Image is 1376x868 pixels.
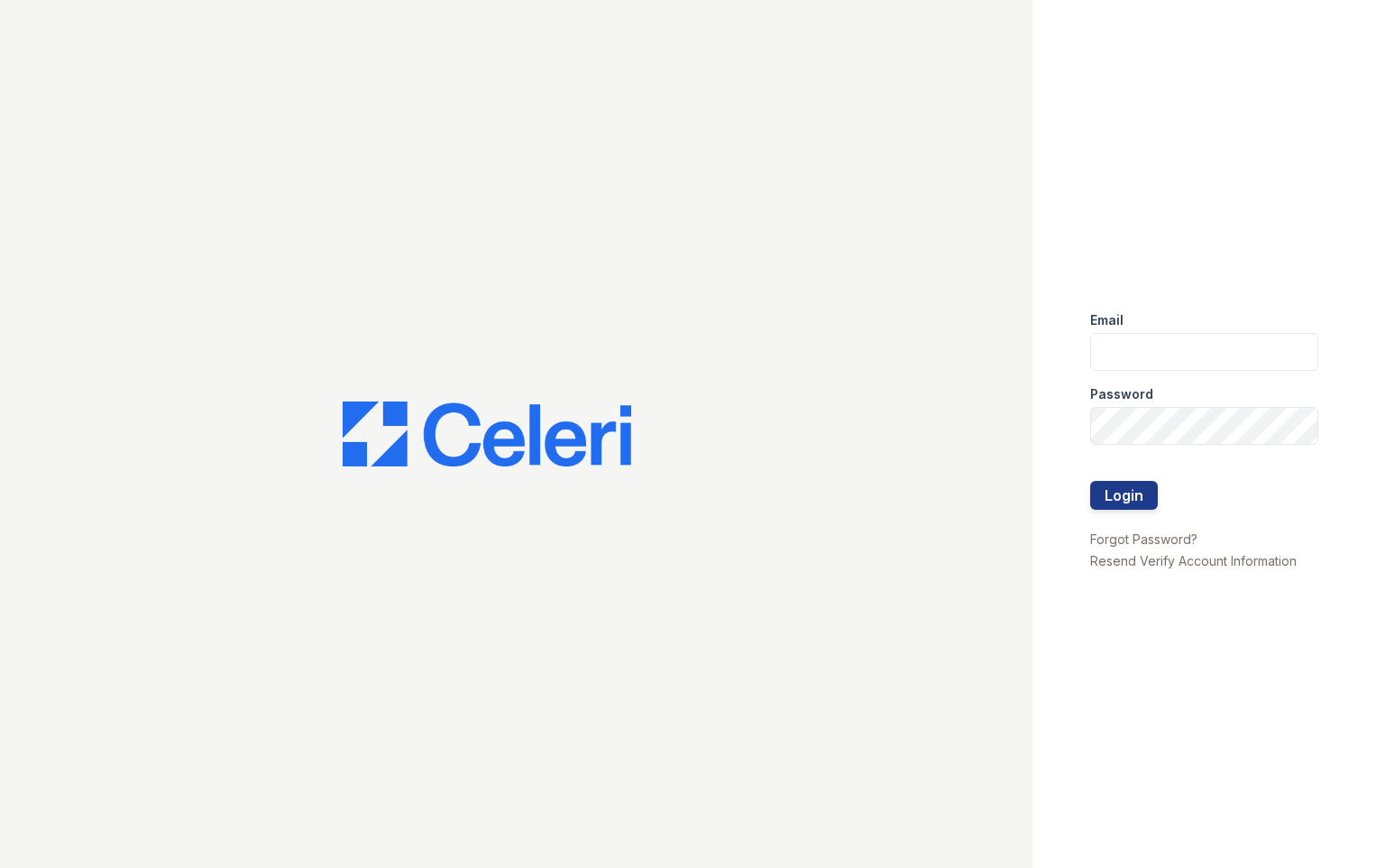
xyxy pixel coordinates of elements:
label: Password [1090,385,1153,403]
a: Forgot Password? [1090,531,1197,547]
img: CE_Logo_Blue-a8612792a0a2168367f1c8372b55b34899dd931a85d93a1a3d3e32e68fde9ad4.png [343,402,631,466]
a: Resend Verify Account Information [1090,553,1297,568]
label: Email [1090,311,1124,329]
button: Login [1090,481,1158,510]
